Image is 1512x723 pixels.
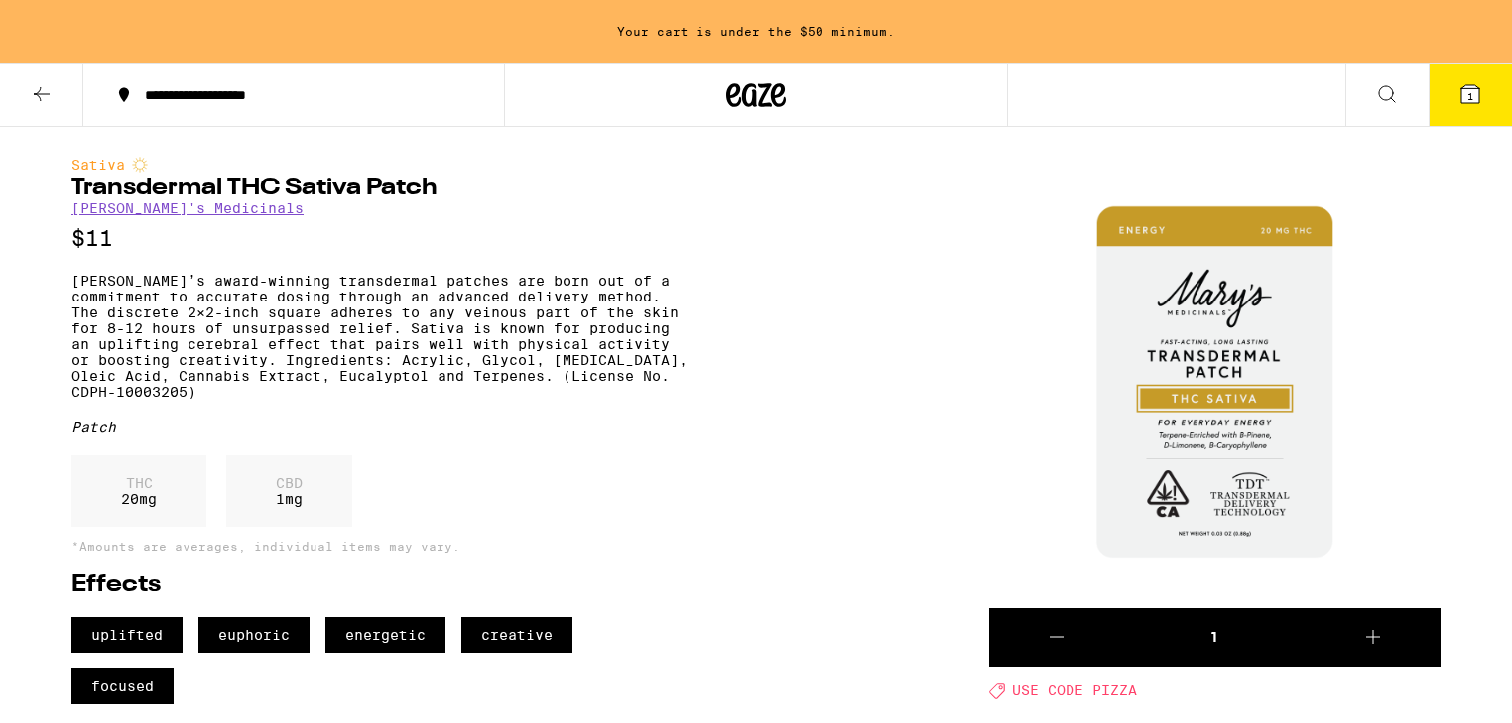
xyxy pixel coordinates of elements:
div: 20 mg [71,455,206,527]
a: [PERSON_NAME]'s Medicinals [71,200,304,216]
span: focused [71,668,174,704]
p: $11 [71,226,688,251]
h2: Effects [71,573,688,597]
p: THC [121,475,157,491]
p: [PERSON_NAME]’s award-winning transdermal patches are born out of a commitment to accurate dosing... [71,273,688,400]
span: USE CODE PIZZA [1012,683,1137,699]
button: 1 [1429,64,1512,126]
span: euphoric [198,617,310,653]
div: 1 mg [226,455,352,527]
span: energetic [325,617,445,653]
div: Sativa [71,157,688,173]
h1: Transdermal THC Sativa Patch [71,177,688,200]
img: sativaColor.svg [132,157,148,173]
div: Patch [71,420,688,435]
span: creative [461,617,572,653]
p: CBD [276,475,303,491]
img: Mary's Medicinals - Transdermal THC Sativa Patch [989,157,1441,608]
span: uplifted [71,617,183,653]
p: *Amounts are averages, individual items may vary. [71,541,688,553]
span: 1 [1467,90,1473,102]
div: 1 [1124,628,1305,648]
